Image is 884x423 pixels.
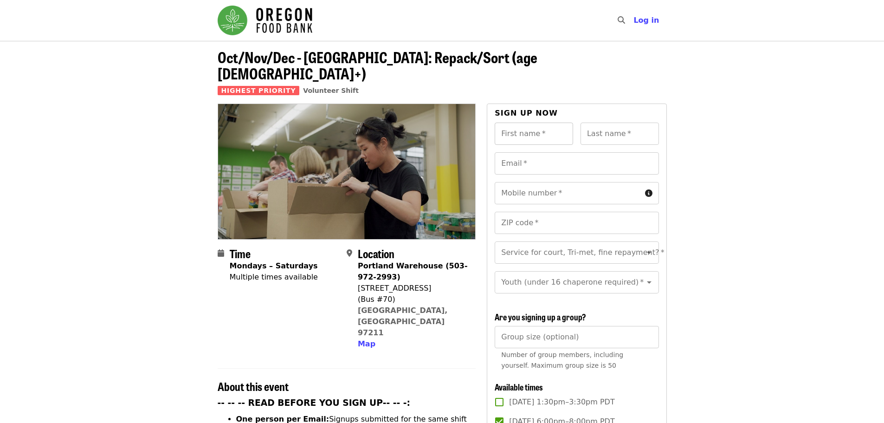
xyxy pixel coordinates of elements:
[631,9,638,32] input: Search
[218,378,289,394] span: About this event
[618,16,625,25] i: search icon
[358,245,394,261] span: Location
[358,339,375,348] span: Map
[495,123,573,145] input: First name
[633,16,659,25] span: Log in
[358,294,468,305] div: (Bus #70)
[230,272,318,283] div: Multiple times available
[581,123,659,145] input: Last name
[347,249,352,258] i: map-marker-alt icon
[501,351,623,369] span: Number of group members, including yourself. Maximum group size is 50
[509,397,614,408] span: [DATE] 1:30pm–3:30pm PDT
[218,398,411,408] strong: -- -- -- READ BEFORE YOU SIGN UP-- -- -:
[643,246,656,259] button: Open
[230,245,251,261] span: Time
[218,86,300,95] span: Highest Priority
[495,311,586,323] span: Are you signing up a group?
[303,87,359,94] a: Volunteer Shift
[358,338,375,350] button: Map
[358,283,468,294] div: [STREET_ADDRESS]
[643,276,656,289] button: Open
[218,249,224,258] i: calendar icon
[495,212,658,234] input: ZIP code
[495,109,558,117] span: Sign up now
[495,182,641,204] input: Mobile number
[218,6,312,35] img: Oregon Food Bank - Home
[645,189,652,198] i: circle-info icon
[230,261,318,270] strong: Mondays – Saturdays
[218,46,537,84] span: Oct/Nov/Dec - [GEOGRAPHIC_DATA]: Repack/Sort (age [DEMOGRAPHIC_DATA]+)
[626,11,666,30] button: Log in
[218,104,476,239] img: Oct/Nov/Dec - Portland: Repack/Sort (age 8+) organized by Oregon Food Bank
[358,306,448,337] a: [GEOGRAPHIC_DATA], [GEOGRAPHIC_DATA] 97211
[495,381,543,393] span: Available times
[495,152,658,175] input: Email
[495,326,658,348] input: [object Object]
[358,261,468,281] strong: Portland Warehouse (503-972-2993)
